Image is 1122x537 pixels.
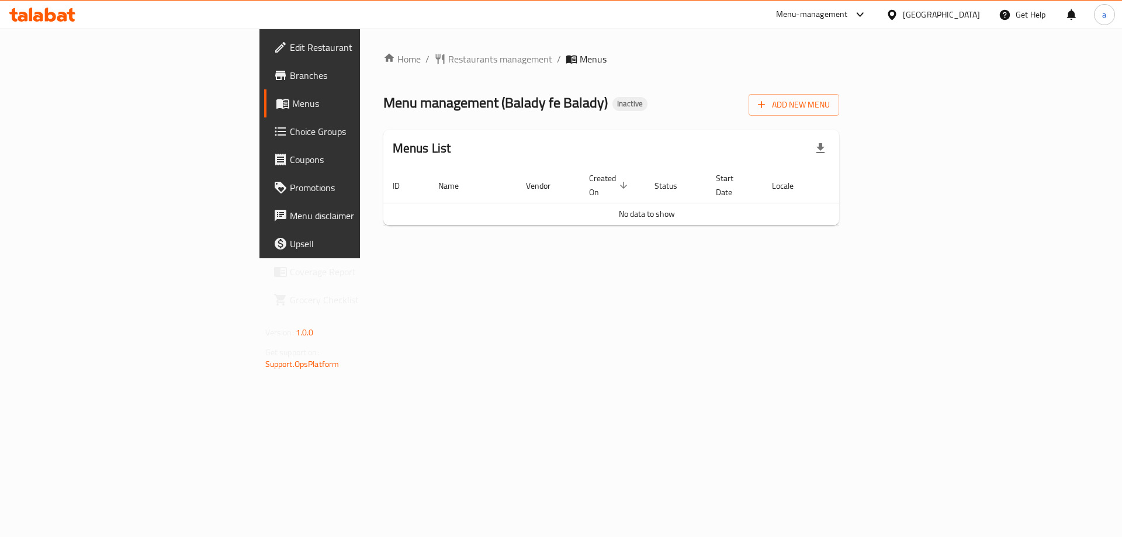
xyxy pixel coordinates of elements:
[290,181,438,195] span: Promotions
[806,134,834,162] div: Export file
[749,94,839,116] button: Add New Menu
[264,174,447,202] a: Promotions
[290,293,438,307] span: Grocery Checklist
[290,153,438,167] span: Coupons
[292,96,438,110] span: Menus
[290,265,438,279] span: Coverage Report
[264,89,447,117] a: Menus
[264,202,447,230] a: Menu disclaimer
[265,325,294,340] span: Version:
[526,179,566,193] span: Vendor
[290,40,438,54] span: Edit Restaurant
[383,52,840,66] nav: breadcrumb
[589,171,631,199] span: Created On
[438,179,474,193] span: Name
[264,258,447,286] a: Coverage Report
[772,179,809,193] span: Locale
[264,286,447,314] a: Grocery Checklist
[393,179,415,193] span: ID
[1102,8,1106,21] span: a
[383,168,910,226] table: enhanced table
[296,325,314,340] span: 1.0.0
[619,206,675,221] span: No data to show
[264,145,447,174] a: Coupons
[290,209,438,223] span: Menu disclaimer
[448,52,552,66] span: Restaurants management
[265,356,340,372] a: Support.OpsPlatform
[290,124,438,138] span: Choice Groups
[265,345,319,360] span: Get support on:
[264,61,447,89] a: Branches
[557,52,561,66] li: /
[612,97,647,111] div: Inactive
[290,237,438,251] span: Upsell
[823,168,910,203] th: Actions
[264,230,447,258] a: Upsell
[434,52,552,66] a: Restaurants management
[580,52,607,66] span: Menus
[264,33,447,61] a: Edit Restaurant
[776,8,848,22] div: Menu-management
[612,99,647,109] span: Inactive
[654,179,692,193] span: Status
[758,98,830,112] span: Add New Menu
[264,117,447,145] a: Choice Groups
[383,89,608,116] span: Menu management ( Balady fe Balady )
[393,140,451,157] h2: Menus List
[716,171,749,199] span: Start Date
[290,68,438,82] span: Branches
[903,8,980,21] div: [GEOGRAPHIC_DATA]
